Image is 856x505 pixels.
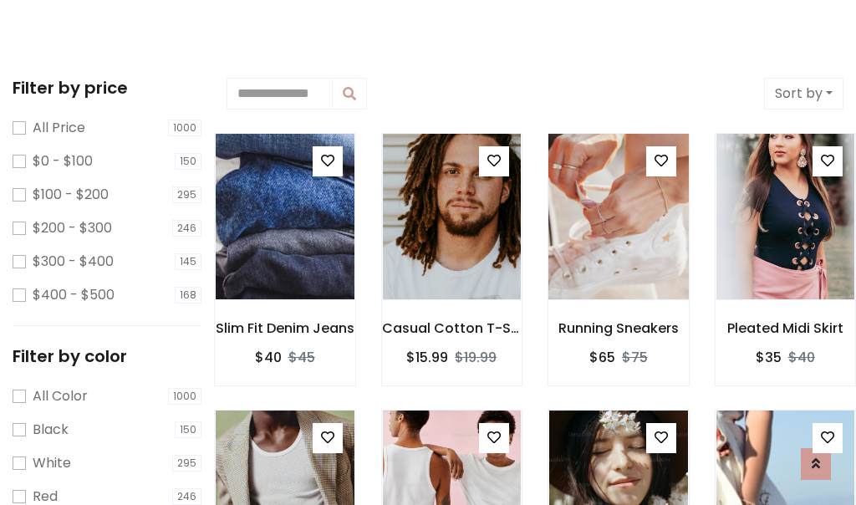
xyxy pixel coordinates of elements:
label: All Price [33,118,85,138]
h5: Filter by color [13,346,201,366]
label: Black [33,420,69,440]
del: $19.99 [455,348,497,367]
span: 145 [175,253,201,270]
h6: $15.99 [406,349,448,365]
del: $75 [622,348,648,367]
span: 168 [175,287,201,304]
h6: Slim Fit Denim Jeans [215,320,355,336]
span: 1000 [168,388,201,405]
h5: Filter by price [13,78,201,98]
label: White [33,453,71,473]
h6: $65 [589,349,615,365]
button: Sort by [764,78,843,110]
span: 246 [172,488,201,505]
span: 150 [175,421,201,438]
h6: $40 [255,349,282,365]
label: $300 - $400 [33,252,114,272]
span: 295 [172,455,201,472]
span: 150 [175,153,201,170]
span: 295 [172,186,201,203]
span: 246 [172,220,201,237]
del: $40 [788,348,815,367]
label: $100 - $200 [33,185,109,205]
span: 1000 [168,120,201,136]
del: $45 [288,348,315,367]
label: $0 - $100 [33,151,93,171]
h6: Pleated Midi Skirt [716,320,856,336]
h6: Running Sneakers [548,320,689,336]
label: $200 - $300 [33,218,112,238]
label: All Color [33,386,88,406]
label: $400 - $500 [33,285,115,305]
h6: Casual Cotton T-Shirt [382,320,522,336]
h6: $35 [756,349,782,365]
